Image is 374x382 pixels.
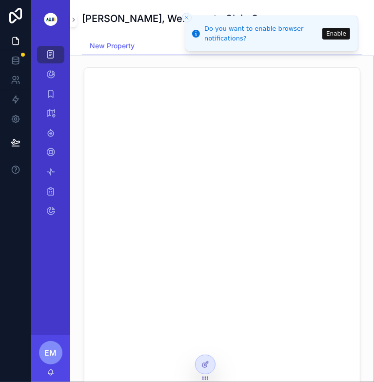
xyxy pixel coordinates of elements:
div: scrollable content [31,39,70,232]
span: EM [45,347,57,359]
button: Enable [322,28,350,40]
span: New Property [90,41,135,51]
img: App logo [37,13,64,27]
h1: [PERSON_NAME], Welcome to ClaimSync [82,12,276,25]
button: Close toast [182,13,192,22]
div: Do you want to enable browser notifications? [204,24,319,43]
